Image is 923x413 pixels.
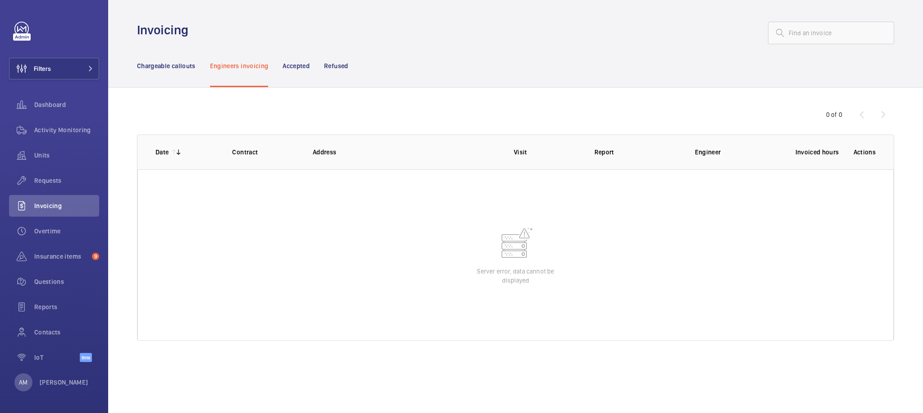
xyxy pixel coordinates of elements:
p: Server error, data cannot be displayed [471,267,561,285]
p: Date [155,148,169,157]
span: 9 [92,253,99,260]
span: Units [34,151,99,160]
p: Engineer [695,148,781,157]
span: Insurance items [34,252,88,261]
h1: Invoicing [137,22,194,38]
p: Refused [324,61,348,70]
p: Invoiced hours [795,148,839,157]
span: Dashboard [34,100,99,109]
span: Requests [34,176,99,185]
span: Contacts [34,328,99,337]
span: Invoicing [34,201,99,210]
p: Address [313,148,499,157]
p: Chargeable callouts [137,61,196,70]
span: Questions [34,277,99,286]
span: Overtime [34,227,99,236]
span: Activity Monitoring [34,125,99,135]
span: Filters [34,64,51,73]
button: Filters [9,58,99,79]
span: Reports [34,302,99,311]
p: Engineers invoicing [210,61,269,70]
p: [PERSON_NAME] [40,378,88,387]
input: Find an invoice [768,22,894,44]
p: Accepted [283,61,310,70]
p: Visit [514,148,580,157]
div: 0 of 0 [826,110,842,119]
p: AM [19,378,27,387]
span: Beta [80,353,92,362]
span: IoT [34,353,80,362]
p: Report [594,148,681,157]
p: Contract [232,148,298,157]
p: Actions [854,148,876,157]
